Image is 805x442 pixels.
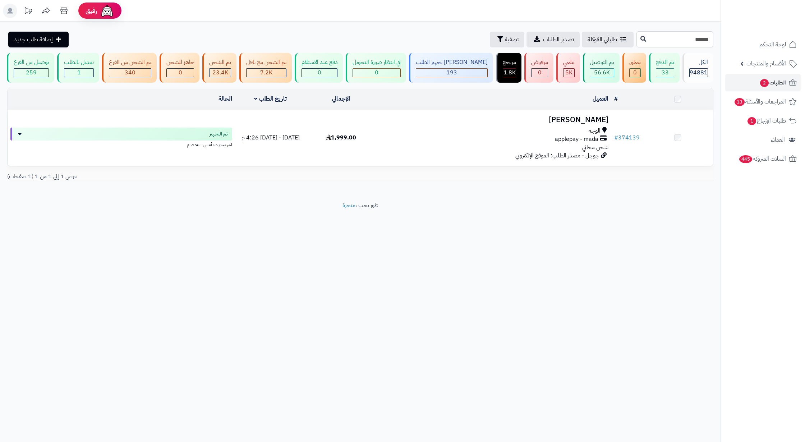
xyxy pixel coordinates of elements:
a: السلات المتروكة445 [725,150,801,167]
span: شحن مجاني [582,143,608,152]
a: معلق 0 [621,53,648,83]
span: إضافة طلب جديد [14,35,53,44]
a: تاريخ الطلب [254,95,287,103]
div: 0 [353,69,400,77]
a: # [614,95,618,103]
span: 445 [739,155,752,163]
a: لوحة التحكم [725,36,801,53]
a: دفع عند الاستلام 0 [293,53,344,83]
div: 1 [64,69,93,77]
a: العميل [593,95,608,103]
div: تعديل بالطلب [64,58,94,66]
span: 1,999.00 [326,133,356,142]
div: 56583 [590,69,614,77]
span: # [614,133,618,142]
a: تم الدفع 33 [648,53,681,83]
div: تم الشحن [209,58,231,66]
span: [DATE] - [DATE] 4:26 م [241,133,300,142]
span: 94881 [690,68,708,77]
a: مرتجع 1.8K [494,53,523,83]
span: طلبات الإرجاع [747,116,786,126]
span: 193 [446,68,457,77]
span: العملاء [771,135,785,145]
div: في انتظار صورة التحويل [353,58,401,66]
a: #374139 [614,133,640,142]
a: الإجمالي [332,95,350,103]
span: 23.4K [212,68,228,77]
span: 1 [77,68,81,77]
span: لوحة التحكم [759,40,786,50]
span: تصفية [505,35,519,44]
button: تصفية [490,32,524,47]
a: تحديثات المنصة [19,4,37,20]
span: applepay - mada [555,135,598,143]
span: طلباتي المُوكلة [588,35,617,44]
span: الأقسام والمنتجات [746,59,786,69]
div: تم الشحن مع ناقل [246,58,286,66]
span: المراجعات والأسئلة [734,97,786,107]
div: دفع عند الاستلام [302,58,337,66]
span: الطلبات [759,78,786,88]
a: ملغي 5K [555,53,581,83]
a: توصيل من الفرع 259 [5,53,56,83]
a: تعديل بالطلب 1 [56,53,101,83]
span: 259 [26,68,37,77]
a: المراجعات والأسئلة13 [725,93,801,110]
span: 340 [125,68,135,77]
div: ملغي [563,58,575,66]
a: تم الشحن مع ناقل 7.2K [238,53,293,83]
a: طلبات الإرجاع1 [725,112,801,129]
div: 4969 [563,69,574,77]
div: عرض 1 إلى 1 من 1 (1 صفحات) [2,172,360,181]
div: 340 [109,69,151,77]
span: 5K [565,68,572,77]
div: مرفوض [531,58,548,66]
div: 0 [167,69,194,77]
div: 1810 [503,69,516,77]
a: تم الشحن 23.4K [201,53,238,83]
a: تم الشحن من الفرع 340 [101,53,158,83]
div: 0 [302,69,337,77]
div: جاهز للشحن [166,58,194,66]
div: الكل [689,58,708,66]
div: تم الدفع [656,58,674,66]
div: توصيل من الفرع [14,58,49,66]
span: 0 [179,68,182,77]
div: تم الشحن من الفرع [109,58,151,66]
div: 0 [532,69,548,77]
h3: [PERSON_NAME] [379,116,608,124]
a: متجرة [342,201,355,210]
div: 0 [630,69,640,77]
a: تصدير الطلبات [526,32,580,47]
span: 0 [633,68,637,77]
span: 33 [662,68,669,77]
span: 0 [318,68,321,77]
img: ai-face.png [100,4,114,18]
a: الحالة [218,95,232,103]
span: السلات المتروكة [739,154,786,164]
div: تم التوصيل [590,58,614,66]
a: في انتظار صورة التحويل 0 [344,53,408,83]
span: 7.2K [260,68,272,77]
span: تصدير الطلبات [543,35,574,44]
span: الوجه [589,127,601,135]
div: 193 [416,69,487,77]
div: [PERSON_NAME] تجهيز الطلب [416,58,488,66]
div: 23355 [210,69,231,77]
span: رفيق [86,6,97,15]
a: [PERSON_NAME] تجهيز الطلب 193 [408,53,494,83]
a: طلباتي المُوكلة [582,32,634,47]
a: تم التوصيل 56.6K [581,53,621,83]
div: 33 [656,69,674,77]
a: مرفوض 0 [523,53,555,83]
a: جاهز للشحن 0 [158,53,201,83]
span: 13 [735,98,745,106]
span: 56.6K [594,68,610,77]
span: جوجل - مصدر الطلب: الموقع الإلكتروني [515,151,599,160]
a: الطلبات2 [725,74,801,91]
span: 1.8K [503,68,516,77]
span: تم التجهيز [210,130,228,138]
span: 0 [538,68,542,77]
div: 259 [14,69,49,77]
a: الكل94881 [681,53,715,83]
